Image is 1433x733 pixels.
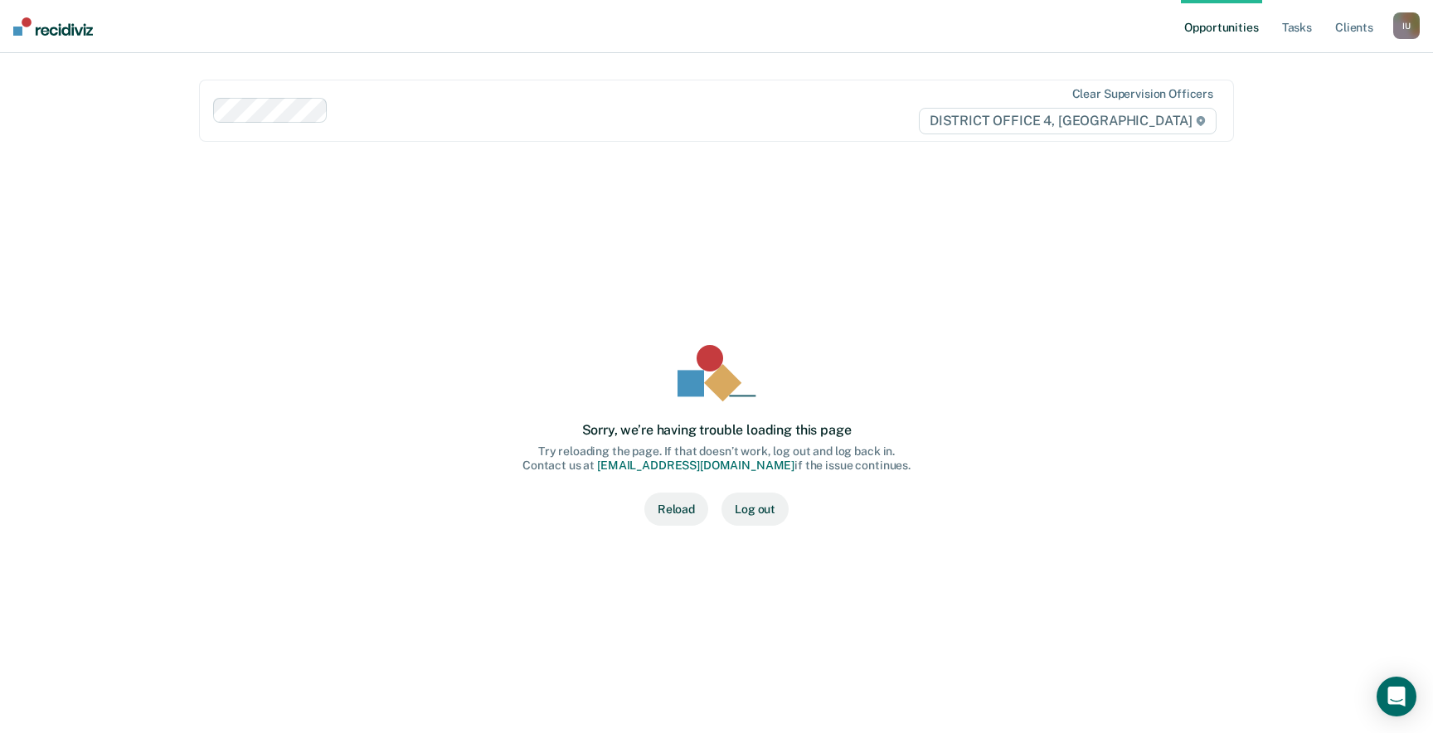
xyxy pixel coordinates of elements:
div: Try reloading the page. If that doesn’t work, log out and log back in. Contact us at if the issue... [522,444,911,473]
button: Reload [644,493,708,526]
img: Recidiviz [13,17,93,36]
button: Log out [721,493,789,526]
div: Sorry, we’re having trouble loading this page [582,422,852,438]
div: Open Intercom Messenger [1377,677,1416,716]
a: [EMAIL_ADDRESS][DOMAIN_NAME] [597,459,794,472]
button: IU [1393,12,1420,39]
span: DISTRICT OFFICE 4, [GEOGRAPHIC_DATA] [919,108,1217,134]
div: I U [1393,12,1420,39]
div: Clear supervision officers [1072,87,1213,101]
